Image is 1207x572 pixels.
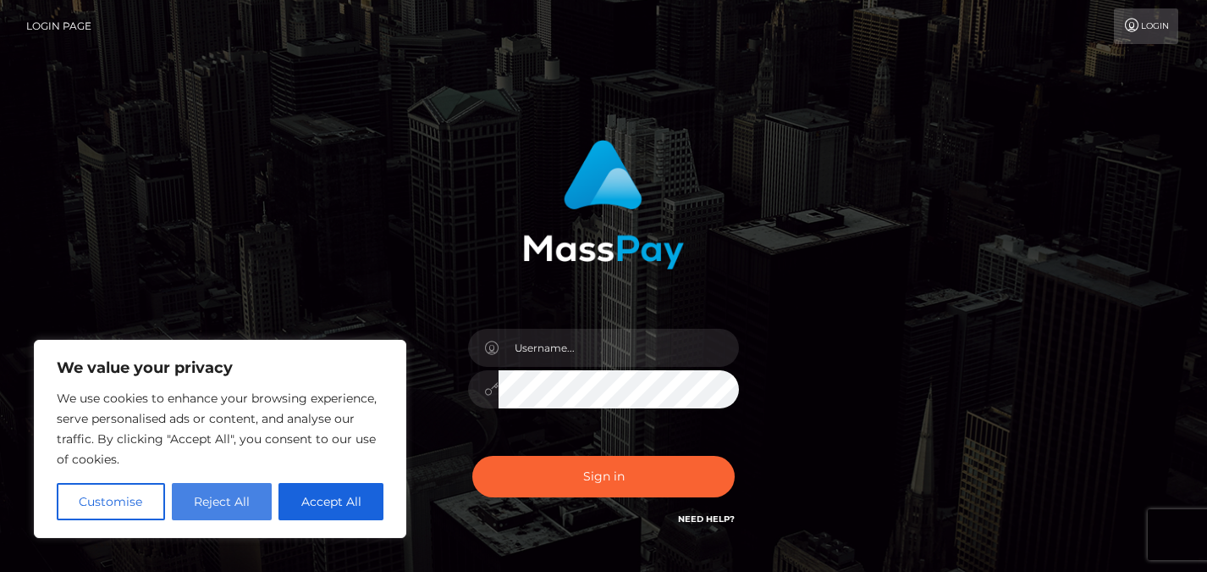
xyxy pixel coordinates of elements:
[172,483,273,520] button: Reject All
[57,358,383,378] p: We value your privacy
[278,483,383,520] button: Accept All
[26,8,91,44] a: Login Page
[499,329,739,367] input: Username...
[34,340,406,538] div: We value your privacy
[523,140,684,269] img: MassPay Login
[57,483,165,520] button: Customise
[1114,8,1178,44] a: Login
[472,456,735,497] button: Sign in
[678,514,735,525] a: Need Help?
[57,388,383,469] p: We use cookies to enhance your browsing experience, serve personalised ads or content, and analys...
